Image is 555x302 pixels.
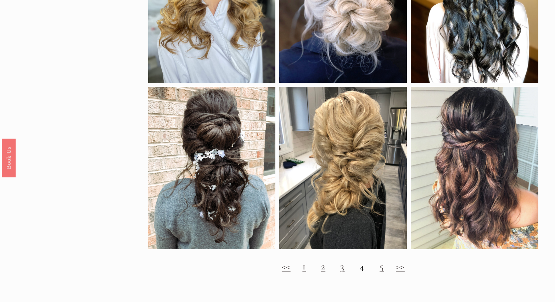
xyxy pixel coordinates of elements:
a: 1 [302,260,306,272]
strong: 4 [360,260,365,272]
a: << [282,260,291,272]
a: 2 [321,260,325,272]
a: 3 [340,260,344,272]
a: >> [396,260,405,272]
a: Book Us [2,139,16,177]
a: 5 [380,260,384,272]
